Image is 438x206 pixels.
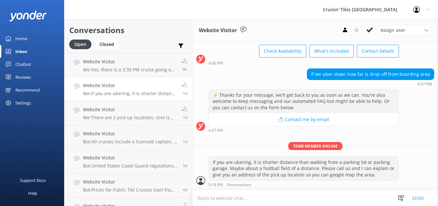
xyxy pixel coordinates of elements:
[183,115,187,120] span: 05:16pm 18-Aug-2025 (UTC -04:00) America/New_York
[64,77,192,101] a: Website VisitorMe:If you are ubering, it is shorter distance than walking from a parking lot or p...
[69,40,91,49] div: Open
[83,139,178,145] p: Bot: All cruises include a licensed captain, a 4 speaker Bluetooth sound system, plastic cups, sh...
[357,45,399,58] button: Contact Details
[10,11,46,21] img: yonder-white-logo.png
[95,40,122,48] a: Closed
[209,90,399,113] div: ⚡ Thanks for your message, we'll get back to you as soon as we can. You're also welcome to keep m...
[309,45,354,58] button: What's Included
[307,82,434,86] div: 04:37pm 18-Aug-2025 (UTC -04:00) America/New_York
[182,67,187,72] span: 02:45pm 19-Aug-2025 (UTC -04:00) America/New_York
[69,24,187,36] h2: Conversations
[83,178,178,185] h4: Website Visitor
[15,84,40,96] div: Recommend
[95,40,119,49] div: Closed
[15,45,27,58] div: Inbox
[83,130,178,137] h4: Website Visitor
[183,163,187,168] span: 01:47pm 16-Aug-2025 (UTC -04:00) America/New_York
[64,53,192,77] a: Website VisitorMe:Yes, there is a 3:30 PM cruise going out [DATE] and an 8:30 PM cruise this even...
[83,106,177,113] h4: Website Visitor
[69,40,95,48] a: Open
[83,154,178,161] h4: Website Visitor
[15,32,27,45] div: Home
[64,174,192,198] a: Website VisitorBot:Prices for Public Tiki Cruises start from $74.99 per person. For the most accu...
[15,71,31,84] div: Reviews
[208,182,399,187] div: 05:18pm 18-Aug-2025 (UTC -04:00) America/New_York
[208,128,399,132] div: 04:37pm 18-Aug-2025 (UTC -04:00) America/New_York
[183,91,187,96] span: 05:18pm 18-Aug-2025 (UTC -04:00) America/New_York
[417,82,432,86] strong: 4:37 PM
[28,187,37,200] div: Help
[83,67,177,73] p: Me: Yes, there is a 3:30 PM cruise going out [DATE] and an 8:30 PM cruise this evening. Please ca...
[208,61,399,65] div: 04:36pm 18-Aug-2025 (UTC -04:00) America/New_York
[64,101,192,125] a: Website VisitorMe:There are 2 pick up locations. One is [GEOGRAPHIC_DATA], so you would park in t...
[380,27,405,34] span: Assign user
[227,183,251,187] span: Reservations
[83,91,177,96] p: Me: If you are ubering, it is shorter distance than walking from a parking lot or parking garage....
[83,115,177,121] p: Me: There are 2 pick up locations. One is [GEOGRAPHIC_DATA], so you would park in the parking gar...
[208,129,223,132] strong: 4:37 PM
[199,26,237,35] h3: Website Visitor
[83,58,177,65] h4: Website Visitor
[209,113,399,126] button: 📩 Contact me by email
[83,163,178,169] p: Bot: United States Coast Guard regulations allow only six charter customers on each Tiki boat. Ho...
[288,142,342,150] span: Team member online
[377,25,432,35] div: Assign User
[259,45,306,58] button: Check Availability
[209,157,399,180] div: If you are ubering, it is shorter distance than walking from a parking lot or parking garage. May...
[83,187,178,193] p: Bot: Prices for Public Tiki Cruises start from $74.99 per person. For the most accurate pricing, ...
[64,125,192,149] a: Website VisitorBot:All cruises include a licensed captain, a 4 speaker Bluetooth sound system, pl...
[15,96,31,109] div: Settings
[15,58,31,71] div: Chatbot
[208,61,223,65] strong: 4:36 PM
[183,139,187,144] span: 02:16pm 18-Aug-2025 (UTC -04:00) America/New_York
[20,174,46,187] div: Support Docs
[183,187,187,193] span: 05:30pm 15-Aug-2025 (UTC -04:00) America/New_York
[64,149,192,174] a: Website VisitorBot:United States Coast Guard regulations allow only six charter customers on each...
[307,69,434,80] div: If we uber down how far is drop off from boarding area
[83,82,177,89] h4: Website Visitor
[208,183,223,187] strong: 5:18 PM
